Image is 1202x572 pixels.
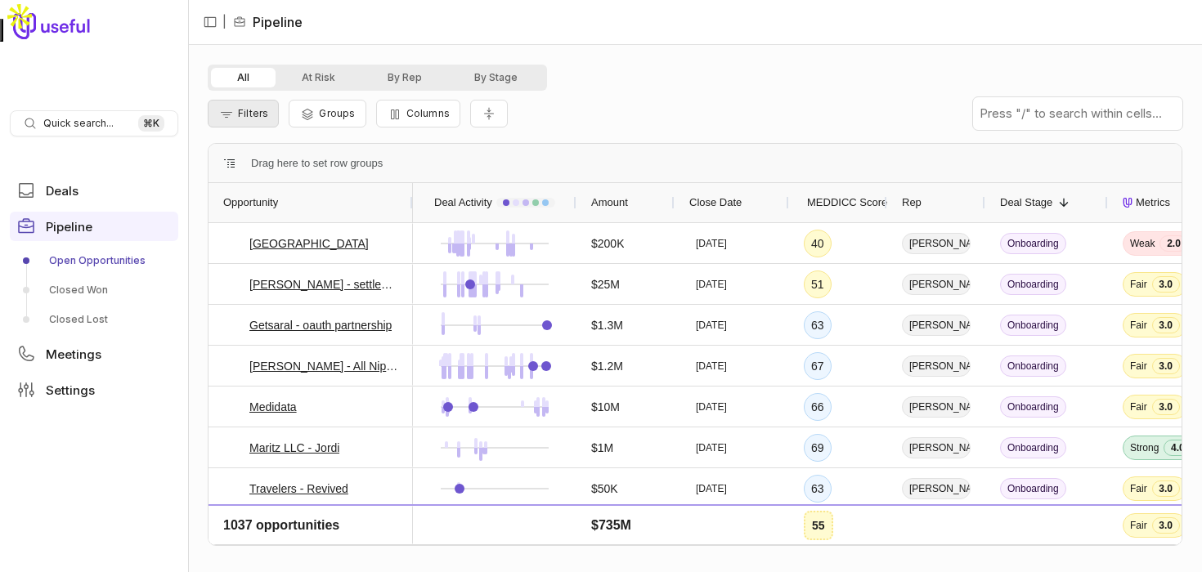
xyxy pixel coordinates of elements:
[223,193,278,212] span: Opportunity
[696,278,727,291] time: [DATE]
[696,523,727,536] time: [DATE]
[361,68,448,87] button: By Rep
[249,315,392,335] a: Getsaral - oauth partnership
[811,479,824,498] div: 63
[249,397,297,417] a: Medidata
[1130,237,1155,250] span: Weak
[249,479,348,498] a: Travelers - Revived
[811,520,824,539] div: 57
[319,107,355,119] span: Groups
[1152,317,1180,333] span: 3.0
[591,438,613,458] span: $1M
[1130,523,1147,536] span: Fair
[1000,193,1052,212] span: Deal Stage
[696,482,727,495] time: [DATE]
[902,355,971,377] span: [PERSON_NAME]
[1130,278,1147,291] span: Fair
[811,397,824,417] div: 66
[804,183,872,222] div: MEDDICC Score
[249,234,369,253] a: [GEOGRAPHIC_DATA]
[46,384,95,396] span: Settings
[1000,519,1066,540] span: Onboarding
[811,356,824,376] div: 67
[46,348,101,360] span: Meetings
[1000,274,1066,295] span: Onboarding
[902,274,971,295] span: [PERSON_NAME]
[10,248,178,333] div: Pipeline submenu
[10,277,178,303] a: Closed Won
[406,107,450,119] span: Columns
[1130,441,1159,454] span: Strong
[470,100,508,128] button: Collapse all rows
[811,234,824,253] div: 40
[10,248,178,274] a: Open Opportunities
[251,154,383,173] span: Drag here to set row groups
[696,441,727,454] time: [DATE]
[1000,315,1066,336] span: Onboarding
[811,275,824,294] div: 51
[902,437,971,458] span: [PERSON_NAME]
[902,396,971,418] span: [PERSON_NAME]
[251,154,383,173] div: Row Groups
[1164,440,1191,456] span: 4.0
[973,97,1182,130] input: Press "/" to search within cells...
[811,315,824,335] div: 63
[1130,400,1147,413] span: Fair
[1152,521,1180,538] span: 3.0
[138,115,164,132] kbd: ⌘ K
[376,100,460,127] button: Columns
[1136,193,1170,212] span: Metrics
[1152,480,1180,497] span: 3.0
[1152,399,1180,415] span: 3.0
[696,360,727,373] time: [DATE]
[1000,355,1066,377] span: Onboarding
[238,107,268,119] span: Filters
[591,397,620,417] span: $10M
[10,306,178,333] a: Closed Lost
[591,520,624,539] span: $100K
[902,315,971,336] span: [PERSON_NAME]
[1130,319,1147,332] span: Fair
[1152,358,1180,374] span: 3.0
[10,375,178,404] a: Settings
[902,233,971,254] span: [PERSON_NAME]
[249,356,398,376] a: [PERSON_NAME] - All Nippon Airways
[1000,233,1066,254] span: Onboarding
[591,356,623,376] span: $1.2M
[1130,360,1147,373] span: Fair
[1000,478,1066,499] span: Onboarding
[249,275,398,294] a: [PERSON_NAME] - settlement admin
[289,100,366,127] button: Group Pipeline
[807,193,887,212] span: MEDDICC Score
[43,117,114,130] span: Quick search...
[696,319,727,332] time: [DATE]
[1000,437,1066,458] span: Onboarding
[1159,235,1187,252] span: 2.0
[591,193,628,212] span: Amount
[689,193,742,212] span: Close Date
[211,68,276,87] button: All
[591,275,620,294] span: $25M
[696,237,727,250] time: [DATE]
[591,315,623,335] span: $1.3M
[276,68,361,87] button: At Risk
[902,193,922,212] span: Rep
[46,221,92,233] span: Pipeline
[811,438,824,458] div: 69
[591,479,618,498] span: $50K
[46,185,78,197] span: Deals
[249,520,339,539] a: Target Brands Inc
[1130,482,1147,495] span: Fair
[902,519,971,540] span: [PERSON_NAME]
[10,176,178,205] a: Deals
[1152,276,1180,293] span: 3.0
[10,339,178,369] a: Meetings
[434,193,492,212] span: Deal Activity
[448,68,544,87] button: By Stage
[591,234,624,253] span: $200K
[902,478,971,499] span: [PERSON_NAME]
[249,438,339,458] a: Maritz LLC - Jordi
[696,400,727,413] time: [DATE]
[208,100,279,127] button: Filter Pipeline
[1000,396,1066,418] span: Onboarding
